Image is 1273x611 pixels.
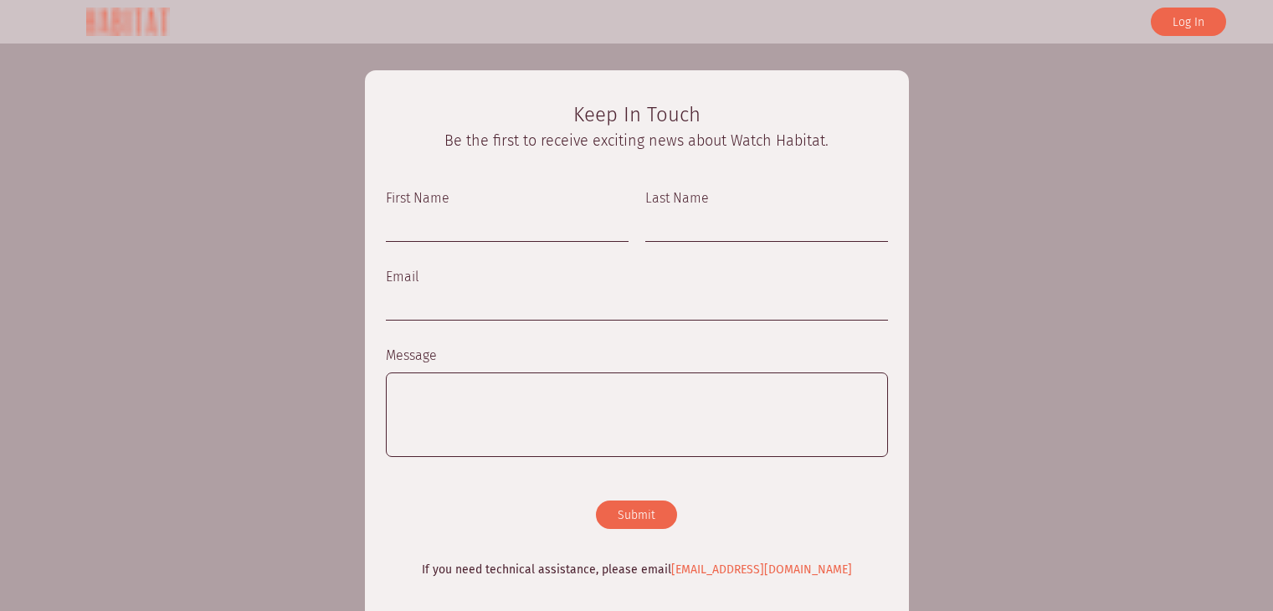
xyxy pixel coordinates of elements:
[386,267,888,287] label: Email
[596,501,677,529] button: Submit
[645,188,888,208] label: Last Name
[377,562,896,577] div: If you need technical assistance, please email
[377,130,896,152] div: Be the first to receive exciting news about Watch Habitat.
[671,562,852,577] a: [EMAIL_ADDRESS][DOMAIN_NAME]
[1151,8,1226,36] button: Log In
[386,346,888,366] label: Message
[386,188,629,208] label: First Name
[377,100,896,130] div: Keep In Touch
